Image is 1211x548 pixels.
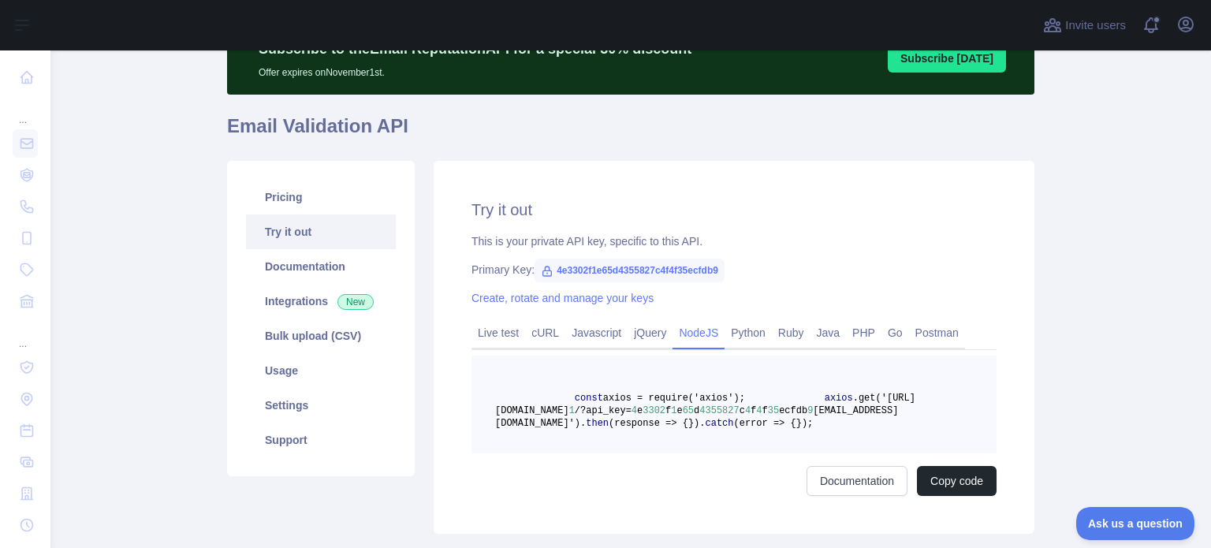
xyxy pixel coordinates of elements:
[725,320,772,345] a: Python
[227,114,1034,151] h1: Email Validation API
[699,405,739,416] span: 4355827
[888,44,1006,73] button: Subscribe [DATE]
[745,405,751,416] span: 4
[471,262,997,278] div: Primary Key:
[575,393,603,404] span: const
[637,405,643,416] span: e
[768,405,779,416] span: 35
[683,405,694,416] span: 65
[246,214,396,249] a: Try it out
[246,180,396,214] a: Pricing
[699,418,705,429] span: .
[694,405,699,416] span: d
[846,320,881,345] a: PHP
[1065,17,1126,35] span: Invite users
[909,320,965,345] a: Postman
[246,423,396,457] a: Support
[471,233,997,249] div: This is your private API key, specific to this API.
[671,405,676,416] span: 1
[762,405,768,416] span: f
[471,320,525,345] a: Live test
[756,405,762,416] span: 4
[810,320,847,345] a: Java
[628,320,673,345] a: jQuery
[246,249,396,284] a: Documentation
[772,320,810,345] a: Ruby
[337,294,374,310] span: New
[246,388,396,423] a: Settings
[751,405,756,416] span: f
[525,320,565,345] a: cURL
[246,284,396,319] a: Integrations New
[1076,507,1195,540] iframe: Toggle Customer Support
[917,466,997,496] button: Copy code
[603,393,745,404] span: axios = require('axios');
[471,199,997,221] h2: Try it out
[825,393,853,404] span: axios
[665,405,671,416] span: f
[779,405,807,416] span: ecfdb
[586,418,609,429] span: then
[471,292,654,304] a: Create, rotate and manage your keys
[796,418,814,429] span: });
[565,320,628,345] a: Javascript
[580,418,586,429] span: .
[13,319,38,350] div: ...
[705,418,733,429] span: catch
[673,320,725,345] a: NodeJS
[246,353,396,388] a: Usage
[734,418,796,429] span: (error => {
[569,405,575,416] span: 1
[740,405,745,416] span: c
[609,418,688,429] span: (response => {
[575,405,632,416] span: /?api_key=
[13,95,38,126] div: ...
[632,405,637,416] span: 4
[246,319,396,353] a: Bulk upload (CSV)
[881,320,909,345] a: Go
[688,418,699,429] span: })
[676,405,682,416] span: e
[807,405,813,416] span: 9
[535,259,725,282] span: 4e3302f1e65d4355827c4f4f35ecfdb9
[259,60,691,79] p: Offer expires on November 1st.
[643,405,665,416] span: 3302
[1040,13,1129,38] button: Invite users
[807,466,907,496] a: Documentation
